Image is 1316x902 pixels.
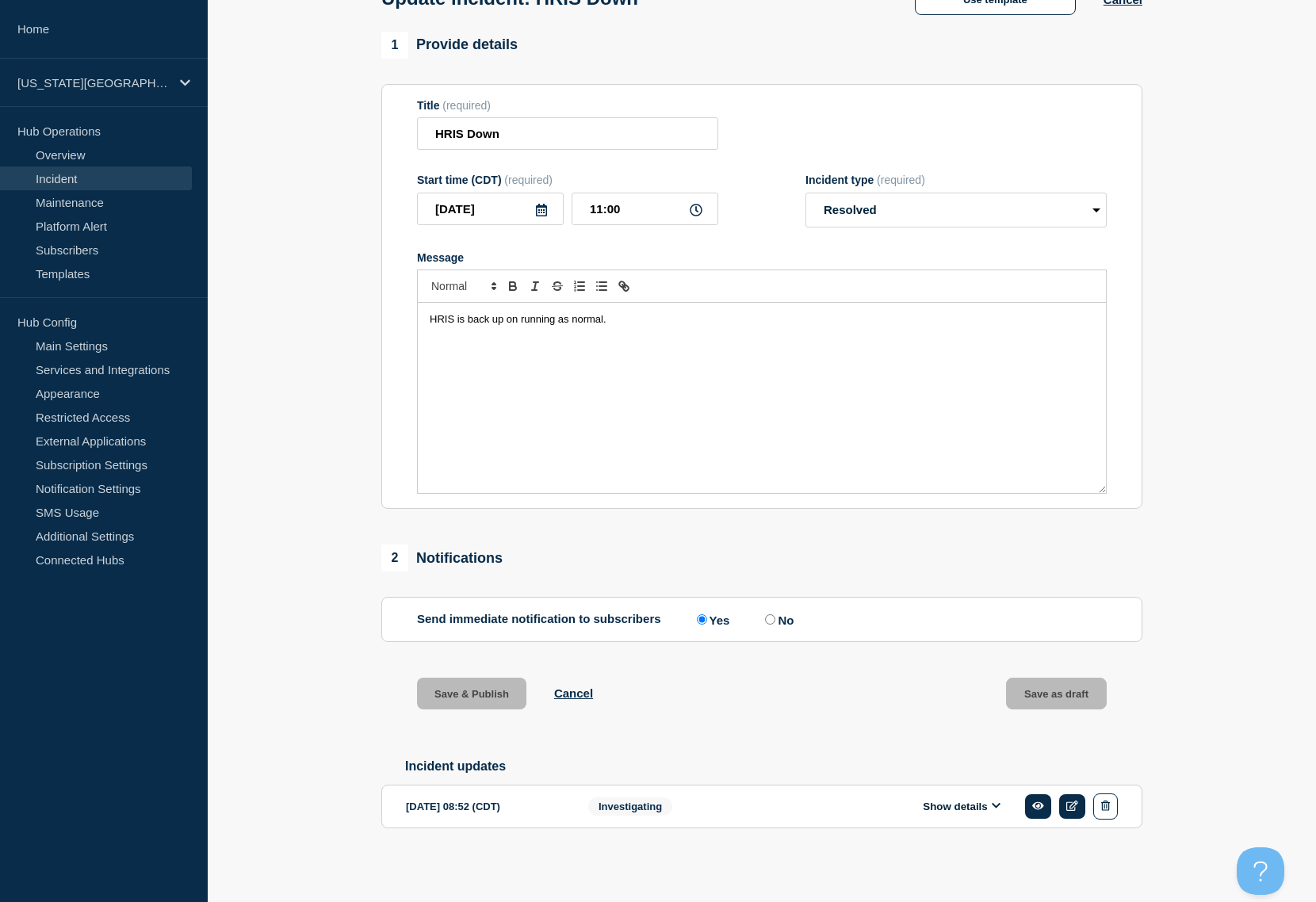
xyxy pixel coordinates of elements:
[613,277,635,296] button: Toggle link
[417,193,564,225] input: YYYY-MM-DD
[572,193,718,225] input: HH:MM
[417,117,718,150] input: Title
[918,800,1005,813] button: Show details
[591,277,613,296] button: Toggle bulleted list
[588,797,672,816] span: Investigating
[554,686,593,700] button: Cancel
[765,614,775,625] input: No
[546,277,568,296] button: Toggle strikethrough text
[424,277,502,296] span: Font size
[417,174,718,186] div: Start time (CDT)
[1006,678,1107,709] button: Save as draft
[381,545,503,571] div: Notifications
[381,545,408,571] span: 2
[442,99,491,112] span: (required)
[417,612,1107,627] div: Send immediate notification to subscribers
[761,612,794,627] label: No
[417,612,661,627] p: Send immediate notification to subscribers
[805,174,1107,186] div: Incident type
[405,759,1142,774] h2: Incident updates
[417,251,1107,264] div: Message
[430,313,606,325] span: HRIS is back up on running as normal.
[381,32,408,59] span: 1
[697,614,707,625] input: Yes
[504,174,553,186] span: (required)
[877,174,925,186] span: (required)
[1237,847,1284,895] iframe: Help Scout Beacon - Open
[568,277,591,296] button: Toggle ordered list
[418,303,1106,493] div: Message
[693,612,730,627] label: Yes
[381,32,518,59] div: Provide details
[417,678,526,709] button: Save & Publish
[502,277,524,296] button: Toggle bold text
[805,193,1107,227] select: Incident type
[524,277,546,296] button: Toggle italic text
[406,793,564,820] div: [DATE] 08:52 (CDT)
[17,76,170,90] p: [US_STATE][GEOGRAPHIC_DATA]
[417,99,718,112] div: Title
